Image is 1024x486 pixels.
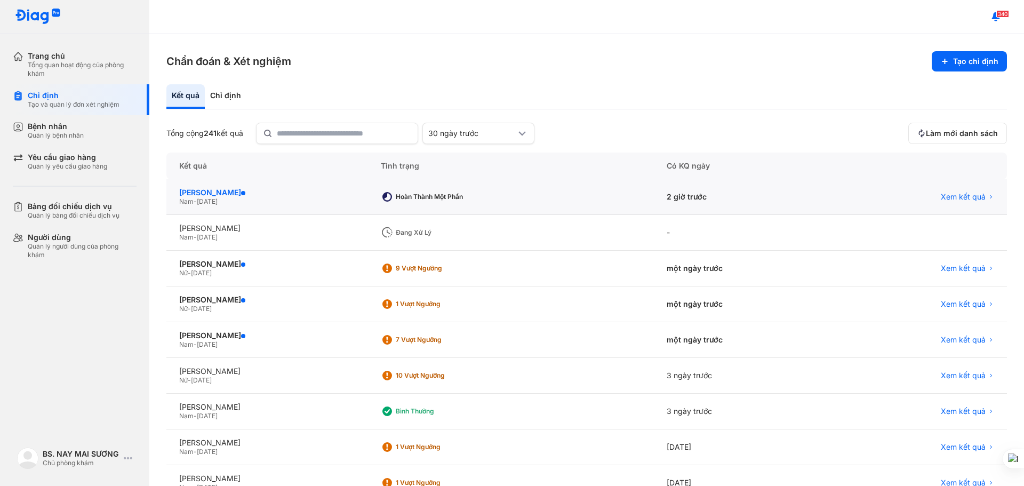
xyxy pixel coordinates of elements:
[28,202,119,211] div: Bảng đối chiếu dịch vụ
[941,335,986,345] span: Xem kết quả
[191,269,212,277] span: [DATE]
[28,51,137,61] div: Trang chủ
[179,295,355,305] div: [PERSON_NAME]
[932,51,1007,71] button: Tạo chỉ định
[654,358,833,394] div: 3 ngày trước
[179,224,355,233] div: [PERSON_NAME]
[941,407,986,416] span: Xem kết quả
[17,448,38,469] img: logo
[396,407,481,416] div: Bình thường
[166,129,243,138] div: Tổng cộng kết quả
[15,9,61,25] img: logo
[179,305,188,313] span: Nữ
[179,376,188,384] span: Nữ
[654,153,833,179] div: Có KQ ngày
[191,376,212,384] span: [DATE]
[654,322,833,358] div: một ngày trước
[194,448,197,456] span: -
[28,131,84,140] div: Quản lý bệnh nhân
[396,300,481,308] div: 1 Vượt ngưỡng
[179,402,355,412] div: [PERSON_NAME]
[428,129,516,138] div: 30 ngày trước
[43,459,119,467] div: Chủ phòng khám
[166,54,291,69] h3: Chẩn đoán & Xét nghiệm
[197,340,218,348] span: [DATE]
[194,197,197,205] span: -
[28,91,119,100] div: Chỉ định
[179,233,194,241] span: Nam
[179,367,355,376] div: [PERSON_NAME]
[654,394,833,429] div: 3 ngày trước
[197,233,218,241] span: [DATE]
[179,197,194,205] span: Nam
[28,242,137,259] div: Quản lý người dùng của phòng khám
[28,100,119,109] div: Tạo và quản lý đơn xét nghiệm
[654,286,833,322] div: một ngày trước
[654,179,833,215] div: 2 giờ trước
[654,215,833,251] div: -
[941,371,986,380] span: Xem kết quả
[926,129,998,138] span: Làm mới danh sách
[179,259,355,269] div: [PERSON_NAME]
[396,371,481,380] div: 10 Vượt ngưỡng
[179,188,355,197] div: [PERSON_NAME]
[191,305,212,313] span: [DATE]
[28,233,137,242] div: Người dùng
[197,412,218,420] span: [DATE]
[197,197,218,205] span: [DATE]
[368,153,654,179] div: Tình trạng
[179,269,188,277] span: Nữ
[166,153,368,179] div: Kết quả
[396,193,481,201] div: Hoàn thành một phần
[941,299,986,309] span: Xem kết quả
[179,448,194,456] span: Nam
[188,269,191,277] span: -
[179,340,194,348] span: Nam
[166,84,205,109] div: Kết quả
[996,10,1009,18] span: 340
[197,448,218,456] span: [DATE]
[396,443,481,451] div: 1 Vượt ngưỡng
[941,442,986,452] span: Xem kết quả
[205,84,246,109] div: Chỉ định
[28,162,107,171] div: Quản lý yêu cầu giao hàng
[28,122,84,131] div: Bệnh nhân
[43,449,119,459] div: BS. NAY MAI SƯƠNG
[188,305,191,313] span: -
[396,264,481,273] div: 9 Vượt ngưỡng
[28,61,137,78] div: Tổng quan hoạt động của phòng khám
[179,412,194,420] span: Nam
[179,438,355,448] div: [PERSON_NAME]
[396,336,481,344] div: 7 Vượt ngưỡng
[941,264,986,273] span: Xem kết quả
[179,331,355,340] div: [PERSON_NAME]
[28,153,107,162] div: Yêu cầu giao hàng
[188,376,191,384] span: -
[194,233,197,241] span: -
[908,123,1007,144] button: Làm mới danh sách
[194,340,197,348] span: -
[654,429,833,465] div: [DATE]
[941,192,986,202] span: Xem kết quả
[204,129,217,138] span: 241
[179,474,355,483] div: [PERSON_NAME]
[194,412,197,420] span: -
[28,211,119,220] div: Quản lý bảng đối chiếu dịch vụ
[396,228,481,237] div: Đang xử lý
[654,251,833,286] div: một ngày trước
